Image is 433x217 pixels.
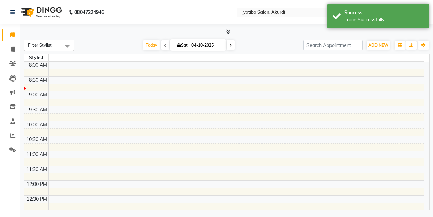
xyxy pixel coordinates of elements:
[24,54,48,61] div: Stylist
[368,43,388,48] span: ADD NEW
[189,40,223,50] input: 2025-10-04
[28,77,48,84] div: 8:30 AM
[344,16,424,23] div: Login Successfully.
[74,3,104,22] b: 08047224946
[176,43,189,48] span: Sat
[25,151,48,158] div: 11:00 AM
[28,91,48,99] div: 9:00 AM
[367,41,390,50] button: ADD NEW
[344,9,424,16] div: Success
[143,40,160,50] span: Today
[28,42,52,48] span: Filter Stylist
[25,196,48,203] div: 12:30 PM
[25,136,48,143] div: 10:30 AM
[25,121,48,128] div: 10:00 AM
[28,106,48,113] div: 9:30 AM
[28,62,48,69] div: 8:00 AM
[25,166,48,173] div: 11:30 AM
[303,40,363,50] input: Search Appointment
[25,181,48,188] div: 12:00 PM
[17,3,64,22] img: logo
